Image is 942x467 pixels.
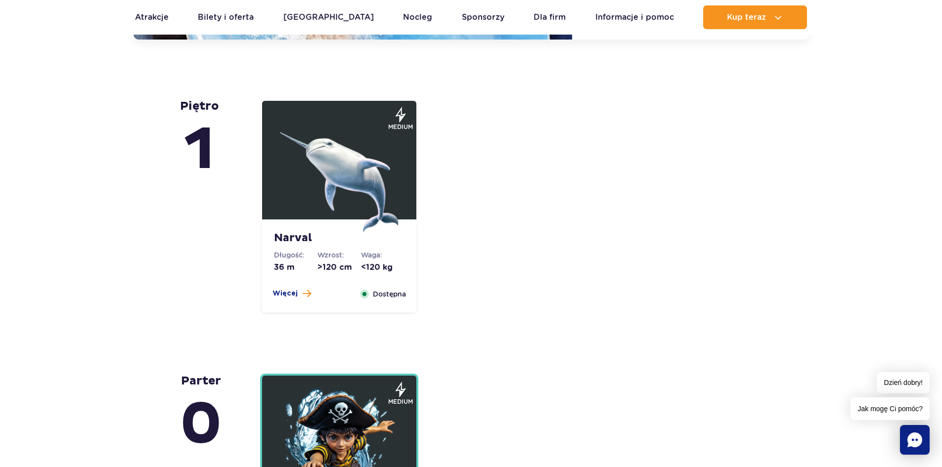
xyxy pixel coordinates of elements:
a: Atrakcje [135,5,169,29]
div: Chat [900,425,930,455]
span: 1 [180,114,219,187]
span: Jak mogę Ci pomóc? [851,397,930,420]
span: medium [388,123,413,131]
a: Sponsorzy [462,5,504,29]
a: [GEOGRAPHIC_DATA] [283,5,374,29]
span: Dostępna [373,289,406,299]
dt: Długość: [274,250,317,260]
strong: Parter [180,374,222,462]
strong: Narval [274,231,404,245]
dd: 36 m [274,262,317,273]
img: 683e9ee72ae01980619394.png [280,113,399,232]
a: Dla firm [534,5,566,29]
span: medium [388,397,413,406]
a: Bilety i oferta [198,5,254,29]
button: Kup teraz [703,5,807,29]
dt: Wzrost: [317,250,361,260]
span: Więcej [272,289,298,298]
span: 0 [180,388,222,462]
span: Kup teraz [727,13,766,22]
a: Nocleg [403,5,432,29]
span: Dzień dobry! [877,372,930,393]
strong: piętro [180,99,219,187]
dt: Waga: [361,250,404,260]
dd: >120 cm [317,262,361,273]
dd: <120 kg [361,262,404,273]
button: Więcej [272,289,311,298]
a: Informacje i pomoc [595,5,674,29]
